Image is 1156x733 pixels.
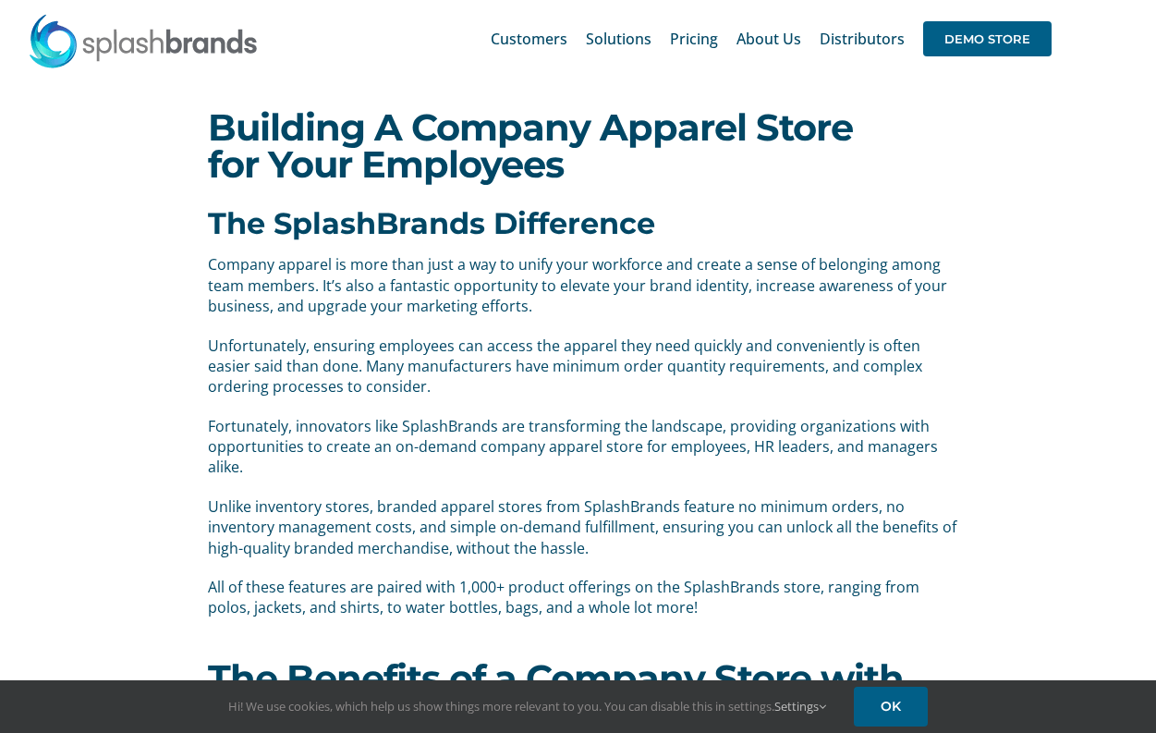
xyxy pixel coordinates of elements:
[923,9,1052,68] a: DEMO STORE
[820,9,905,68] a: Distributors
[670,31,718,46] span: Pricing
[670,9,718,68] a: Pricing
[923,21,1052,56] span: DEMO STORE
[491,31,567,46] span: Customers
[208,109,947,183] h1: Building A Company Apparel Store for Your Employees
[586,31,651,46] span: Solutions
[208,254,962,316] p: Company apparel is more than just a way to unify your workforce and create a sense of belonging a...
[208,496,962,558] p: Unlike inventory stores, branded apparel stores from SplashBrands feature no minimum orders, no i...
[208,416,962,478] p: Fortunately, innovators like SplashBrands are transforming the landscape, providing organizations...
[208,205,655,241] b: The SplashBrands Difference
[854,687,928,727] a: OK
[774,698,826,715] a: Settings
[208,577,962,618] p: All of these features are paired with 1,000+ product offerings on the SplashBrands store, ranging...
[228,698,826,715] span: Hi! We use cookies, which help us show things more relevant to you. You can disable this in setti...
[820,31,905,46] span: Distributors
[28,13,259,68] img: SplashBrands.com Logo
[491,9,567,68] a: Customers
[736,31,801,46] span: About Us
[208,336,962,397] p: Unfortunately, ensuring employees can access the apparel they need quickly and conveniently is of...
[491,9,1052,68] nav: Main Menu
